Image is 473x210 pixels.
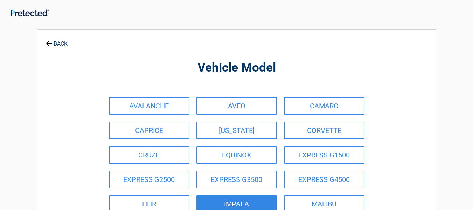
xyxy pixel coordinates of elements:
a: CAPRICE [109,122,189,139]
a: AVALANCHE [109,97,189,115]
a: EQUINOX [196,146,277,164]
a: EXPRESS G3500 [196,171,277,188]
h2: Vehicle Model [76,60,397,76]
a: [US_STATE] [196,122,277,139]
a: BACK [44,34,69,47]
img: Main Logo [11,9,49,16]
a: CORVETTE [284,122,364,139]
a: EXPRESS G4500 [284,171,364,188]
a: EXPRESS G2500 [109,171,189,188]
a: CRUZE [109,146,189,164]
a: CAMARO [284,97,364,115]
a: AVEO [196,97,277,115]
a: EXPRESS G1500 [284,146,364,164]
